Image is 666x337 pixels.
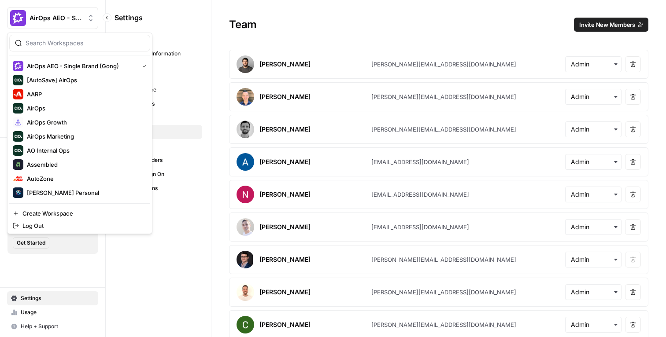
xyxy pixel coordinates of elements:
[22,221,143,230] span: Log Out
[17,239,45,247] span: Get Started
[13,103,23,114] img: AirOps Logo
[10,10,26,26] img: AirOps AEO - Single Brand (Gong) Logo
[371,288,516,297] div: [PERSON_NAME][EMAIL_ADDRESS][DOMAIN_NAME]
[115,195,202,209] a: Secrets
[13,173,23,184] img: AutoZone Logo
[13,187,23,198] img: Berna's Personal Logo
[115,97,202,111] a: Databases
[128,198,198,206] span: Secrets
[128,156,198,164] span: API Providers
[237,283,254,301] img: avatar
[27,160,143,169] span: Assembled
[27,132,143,141] span: AirOps Marketing
[9,220,150,232] a: Log Out
[27,76,143,84] span: [AutoSave] AirOps
[571,92,616,101] input: Admin
[371,92,516,101] div: [PERSON_NAME][EMAIL_ADDRESS][DOMAIN_NAME]
[27,118,143,127] span: AirOps Growth
[115,181,202,195] a: Integrations
[128,170,198,178] span: Single Sign On
[7,7,98,29] button: Workspace: AirOps AEO - Single Brand (Gong)
[27,62,135,70] span: AirOps AEO - Single Brand (Gong)
[13,159,23,170] img: Assembled Logo
[128,142,198,150] span: Tags
[571,288,616,297] input: Admin
[237,121,254,138] img: avatar
[21,294,94,302] span: Settings
[13,145,23,156] img: AO Internal Ops Logo
[571,158,616,166] input: Admin
[7,319,98,333] button: Help + Support
[571,190,616,199] input: Admin
[259,60,311,69] div: [PERSON_NAME]
[128,86,198,94] span: Workspace
[371,223,469,231] div: [EMAIL_ADDRESS][DOMAIN_NAME]
[27,146,143,155] span: AO Internal Ops
[371,60,516,69] div: [PERSON_NAME][EMAIL_ADDRESS][DOMAIN_NAME]
[7,305,98,319] a: Usage
[115,153,202,167] a: API Providers
[371,125,516,134] div: [PERSON_NAME][EMAIL_ADDRESS][DOMAIN_NAME]
[27,174,143,183] span: AutoZone
[259,288,311,297] div: [PERSON_NAME]
[237,251,253,268] img: avatar
[13,117,23,128] img: AirOps Growth Logo
[259,125,311,134] div: [PERSON_NAME]
[22,209,143,218] span: Create Workspace
[27,188,143,197] span: [PERSON_NAME] Personal
[259,255,311,264] div: [PERSON_NAME]
[237,186,254,203] img: avatar
[27,90,143,99] span: AARP
[259,92,311,101] div: [PERSON_NAME]
[7,33,152,234] div: Workspace: AirOps AEO - Single Brand (Gong)
[237,153,254,171] img: avatar
[237,55,254,73] img: avatar
[371,190,469,199] div: [EMAIL_ADDRESS][DOMAIN_NAME]
[571,223,616,231] input: Admin
[579,20,635,29] span: Invite New Members
[128,100,198,108] span: Databases
[371,320,516,329] div: [PERSON_NAME][EMAIL_ADDRESS][DOMAIN_NAME]
[115,111,202,125] a: Billing
[259,223,311,231] div: [PERSON_NAME]
[574,18,648,32] button: Invite New Members
[259,320,311,329] div: [PERSON_NAME]
[9,207,150,220] a: Create Workspace
[571,320,616,329] input: Admin
[259,158,311,166] div: [PERSON_NAME]
[128,128,198,136] span: Team
[237,316,254,333] img: avatar
[30,14,83,22] span: AirOps AEO - Single Brand (Gong)
[115,47,202,61] a: Personal Information
[13,237,49,249] button: Get Started
[21,322,94,330] span: Help + Support
[571,255,616,264] input: Admin
[128,50,198,58] span: Personal Information
[571,60,616,69] input: Admin
[211,18,666,32] div: Team
[7,291,98,305] a: Settings
[259,190,311,199] div: [PERSON_NAME]
[13,75,23,85] img: [AutoSave] AirOps Logo
[128,184,198,192] span: Integrations
[13,89,23,99] img: AARP Logo
[13,131,23,142] img: AirOps Marketing Logo
[237,218,254,236] img: avatar
[27,104,143,113] span: AirOps
[26,39,144,48] input: Search Workspaces
[115,12,143,23] span: Settings
[21,308,94,316] span: Usage
[571,125,616,134] input: Admin
[115,139,202,153] a: Tags
[115,83,202,97] a: Workspace
[371,158,469,166] div: [EMAIL_ADDRESS][DOMAIN_NAME]
[371,255,516,264] div: [PERSON_NAME][EMAIL_ADDRESS][DOMAIN_NAME]
[115,125,202,139] a: Team
[237,88,254,106] img: avatar
[115,167,202,181] a: Single Sign On
[13,61,23,71] img: AirOps AEO - Single Brand (Gong) Logo
[128,114,198,122] span: Billing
